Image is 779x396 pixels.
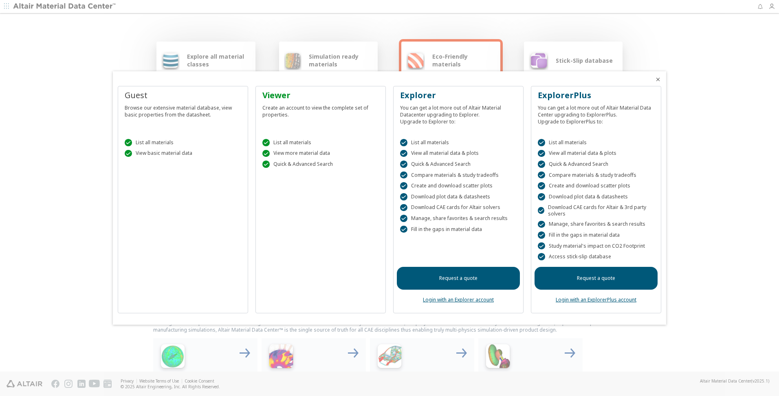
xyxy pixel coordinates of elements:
[538,231,545,239] div: 
[125,139,132,146] div: 
[535,267,658,290] a: Request a quote
[400,172,517,179] div: Compare materials & study tradeoffs
[400,139,517,146] div: List all materials
[125,150,132,157] div: 
[400,161,517,168] div: Quick & Advanced Search
[262,101,379,118] div: Create an account to view the complete set of properties.
[262,161,270,168] div: 
[400,215,407,222] div: 
[400,193,407,200] div: 
[400,172,407,179] div: 
[538,204,654,217] div: Download CAE cards for Altair & 3rd party solvers
[400,101,517,125] div: You can get a lot more out of Altair Material Datacenter upgrading to Explorer. Upgrade to Explor...
[538,90,654,101] div: ExplorerPlus
[400,204,517,211] div: Download CAE cards for Altair solvers
[655,76,661,83] button: Close
[538,161,654,168] div: Quick & Advanced Search
[400,90,517,101] div: Explorer
[262,139,379,146] div: List all materials
[538,221,654,228] div: Manage, share favorites & search results
[125,90,241,101] div: Guest
[538,253,545,260] div: 
[538,193,545,200] div: 
[538,172,654,179] div: Compare materials & study tradeoffs
[538,182,654,189] div: Create and download scatter plots
[556,296,636,303] a: Login with an ExplorerPlus account
[262,150,379,157] div: View more material data
[400,226,517,233] div: Fill in the gaps in material data
[125,101,241,118] div: Browse our extensive material database, view basic properties from the datasheet.
[400,150,407,157] div: 
[538,139,545,146] div: 
[400,226,407,233] div: 
[262,90,379,101] div: Viewer
[538,242,545,250] div: 
[538,161,545,168] div: 
[538,101,654,125] div: You can get a lot more out of Altair Material Data Center upgrading to ExplorerPlus. Upgrade to E...
[262,150,270,157] div: 
[125,139,241,146] div: List all materials
[262,139,270,146] div: 
[400,193,517,200] div: Download plot data & datasheets
[400,139,407,146] div: 
[538,242,654,250] div: Study material's impact on CO2 Footprint
[400,182,407,189] div: 
[538,172,545,179] div: 
[538,253,654,260] div: Access stick-slip database
[400,215,517,222] div: Manage, share favorites & search results
[538,221,545,228] div: 
[538,182,545,189] div: 
[400,204,407,211] div: 
[538,193,654,200] div: Download plot data & datasheets
[400,161,407,168] div: 
[423,296,494,303] a: Login with an Explorer account
[262,161,379,168] div: Quick & Advanced Search
[400,182,517,189] div: Create and download scatter plots
[400,150,517,157] div: View all material data & plots
[538,150,545,157] div: 
[538,231,654,239] div: Fill in the gaps in material data
[538,150,654,157] div: View all material data & plots
[125,150,241,157] div: View basic material data
[538,139,654,146] div: List all materials
[538,207,544,214] div: 
[397,267,520,290] a: Request a quote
